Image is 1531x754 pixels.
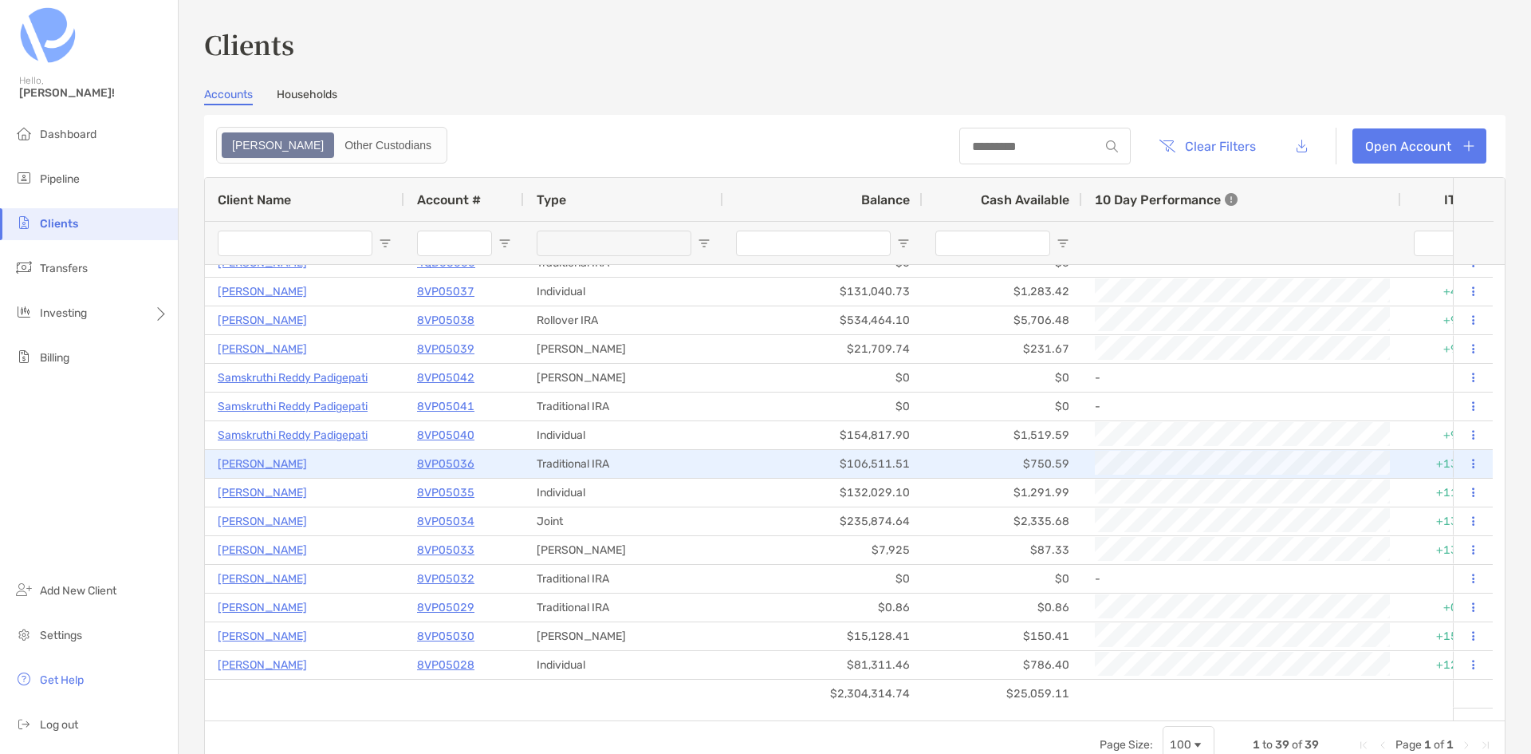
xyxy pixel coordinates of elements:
img: transfers icon [14,258,33,277]
img: pipeline icon [14,168,33,188]
div: +13.21% [1401,536,1497,564]
div: $21,709.74 [723,335,923,363]
a: Samskruthi Reddy Padigepati [218,368,368,388]
a: 8VP05029 [417,598,474,618]
p: [PERSON_NAME] [218,339,307,359]
button: Open Filter Menu [897,237,910,250]
p: [PERSON_NAME] [218,511,307,531]
a: 8VP05042 [417,368,474,388]
div: $132,029.10 [723,479,923,507]
div: $2,304,314.74 [723,680,923,708]
div: [PERSON_NAME] [524,335,723,363]
img: dashboard icon [14,124,33,143]
div: Traditional IRA [524,565,723,593]
button: Open Filter Menu [379,237,392,250]
div: Individual [524,479,723,507]
img: billing icon [14,347,33,366]
div: $750.59 [923,450,1082,478]
span: Balance [861,192,910,207]
div: 100 [1170,738,1191,752]
div: $0 [923,393,1082,420]
span: Dashboard [40,128,96,141]
div: $235,874.64 [723,507,923,535]
span: Account # [417,192,481,207]
a: [PERSON_NAME] [218,598,307,618]
p: [PERSON_NAME] [218,655,307,675]
div: Rollover IRA [524,306,723,334]
div: $25,059.11 [923,680,1082,708]
p: [PERSON_NAME] [218,483,307,503]
a: 8VP05028 [417,655,474,675]
a: [PERSON_NAME] [218,282,307,302]
span: Pipeline [40,172,80,186]
span: to [1262,738,1273,752]
p: 8VP05033 [417,540,474,560]
div: $154,817.90 [723,421,923,449]
div: Zoe [223,134,333,156]
a: Samskruthi Reddy Padigepati [218,425,368,445]
p: 8VP05040 [417,425,474,445]
div: +9.58% [1401,421,1497,449]
div: Individual [524,278,723,306]
div: [PERSON_NAME] [524,536,723,564]
span: Page [1395,738,1422,752]
div: Last Page [1479,739,1492,752]
a: [PERSON_NAME] [218,454,307,474]
div: +13.64% [1401,507,1497,535]
div: $131,040.73 [723,278,923,306]
a: 8VP05039 [417,339,474,359]
input: Balance Filter Input [736,231,891,256]
a: 8VP05037 [417,282,474,302]
a: Households [277,88,337,105]
div: Traditional IRA [524,450,723,478]
div: +4.61% [1401,278,1497,306]
div: ITD [1444,192,1484,207]
div: $1,283.42 [923,278,1082,306]
p: [PERSON_NAME] [218,626,307,646]
div: $1,519.59 [923,421,1082,449]
div: $0 [923,364,1082,392]
div: +9.29% [1401,335,1497,363]
div: +12.33% [1401,651,1497,679]
div: Individual [524,651,723,679]
p: 8VP05032 [417,569,474,589]
a: [PERSON_NAME] [218,540,307,560]
div: Traditional IRA [524,594,723,622]
span: Settings [40,629,82,642]
div: $15,128.41 [723,622,923,650]
div: $2,335.68 [923,507,1082,535]
img: input icon [1106,140,1118,152]
span: 1 [1446,738,1454,752]
span: 39 [1305,738,1319,752]
input: Cash Available Filter Input [935,231,1050,256]
div: Previous Page [1376,739,1389,752]
div: Joint [524,507,723,535]
span: of [1292,738,1302,752]
div: $786.40 [923,651,1082,679]
div: $0.86 [723,594,923,622]
span: Add New Client [40,584,116,598]
span: of [1434,738,1444,752]
button: Open Filter Menu [498,237,511,250]
div: 10 Day Performance [1095,178,1238,221]
div: $231.67 [923,335,1082,363]
input: ITD Filter Input [1414,231,1465,256]
span: [PERSON_NAME]! [19,86,168,100]
span: 39 [1275,738,1289,752]
img: Zoe Logo [19,6,77,64]
a: 8VP05035 [417,483,474,503]
a: 8VP05038 [417,310,474,330]
div: $106,511.51 [723,450,923,478]
input: Client Name Filter Input [218,231,372,256]
span: Cash Available [981,192,1069,207]
div: $5,706.48 [923,306,1082,334]
div: First Page [1357,739,1370,752]
button: Open Filter Menu [698,237,710,250]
